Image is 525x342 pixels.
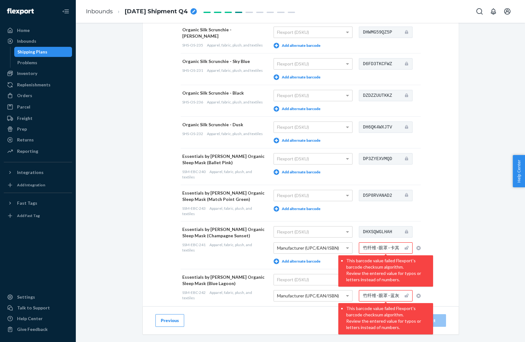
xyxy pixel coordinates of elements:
a: Returns [4,135,72,145]
span: Apparel, fabric, plush, and textiles [207,68,263,73]
div: Orders [17,92,32,99]
div: Essentials by [PERSON_NAME] Organic Sleep Mask (Champagne Sunset) [182,226,267,239]
div: Settings [17,294,35,300]
span: SHS-OS-231 [182,68,203,73]
button: Integrations [4,167,72,177]
div: Prep [17,126,27,132]
div: Flexport (DSKU) [274,153,352,164]
div: Essentials by [PERSON_NAME] Organic Sleep Mask (Match Point Green) [182,190,267,202]
span: Apparel, fabric, plush, and textiles [182,169,252,179]
div: Inbounds [17,38,36,44]
span: Apparel, fabric, plush, and textiles [182,290,252,300]
button: Add alternate barcode [274,258,321,264]
a: Inbounds [4,36,72,46]
div: Inventory [17,70,37,77]
a: Add Fast Tag [4,211,72,221]
button: Close Navigation [59,5,72,18]
a: Orders [4,90,72,101]
div: Help Center [17,315,43,322]
button: Add alternate barcode [274,169,321,175]
span: Apparel, fabric, plush, and textiles [207,100,263,104]
button: Add alternate barcode [274,138,321,143]
button: Open Search Box [473,5,486,18]
li: This barcode value failed Flexport's barcode checksum algorithm. Review the entered value for typ... [346,256,430,283]
div: Essentials by [PERSON_NAME] Organic Sleep Mask (Blue Lagoon) [182,274,267,287]
span: Apparel, fabric, plush, and textiles [207,131,263,136]
div: Organic Silk Scrunchie - [PERSON_NAME] [182,27,267,39]
span: SHS-OS-236 [182,100,203,104]
a: Shipping Plans [14,47,72,57]
div: Flexport (DSKU) [274,90,352,101]
span: SSM-EBC-240 [182,169,206,174]
div: Organic Silk Scrunchie - Black [182,90,267,96]
button: Add alternate barcode [274,206,321,212]
a: Parcel [4,102,72,112]
button: Previous [155,314,184,327]
div: Give Feedback [17,326,48,333]
span: Manufacturer (UPC/EAN/ISBN) [277,245,339,251]
a: Problems [14,58,72,68]
div: Home [17,27,30,34]
button: Give Feedback [4,324,72,334]
span: Apparel, fabric, plush, and textiles [207,43,263,47]
a: Talk to Support [4,303,72,313]
div: Flexport (DSKU) [274,27,352,38]
button: Fast Tags [4,198,72,208]
div: Flexport (DSKU) [274,122,352,133]
span: Sept 22 Shipment Q4 [125,8,188,16]
button: Add alternate barcode [274,43,321,48]
a: Prep [4,124,72,134]
div: Flexport (DSKU) [274,227,352,237]
button: Open notifications [487,5,500,18]
div: Parcel [17,104,30,110]
div: Essentials by [PERSON_NAME] Organic Sleep Mask (Ballet Pink) [182,153,267,166]
div: Add Integration [17,182,45,188]
span: SSM-EBC-243 [182,206,206,211]
div: Integrations [17,169,44,176]
button: Open account menu [501,5,514,18]
div: Add Fast Tag [17,213,40,218]
button: Help Center [513,155,525,187]
span: SHS-OS-232 [182,131,203,136]
img: Flexport logo [7,8,34,15]
div: Flexport (DSKU) [274,59,352,69]
div: Organic Silk Scrunchie - Sky Blue [182,58,267,65]
div: Returns [17,137,34,143]
a: Inbounds [86,8,113,15]
button: Add alternate barcode [274,106,321,112]
span: SSM-EBC-241 [182,242,206,247]
span: SSM-EBC-242 [182,290,206,295]
span: SHS-OS-235 [182,43,203,47]
span: Manufacturer (UPC/EAN/ISBN) [277,293,339,298]
div: Fast Tags [17,200,37,206]
div: Talk to Support [17,305,50,311]
div: Flexport (DSKU) [274,190,352,201]
a: Reporting [4,146,72,156]
a: Replenishments [4,80,72,90]
a: Settings [4,292,72,302]
li: This barcode value failed Flexport's barcode checksum algorithm. Review the entered value for typ... [346,304,430,331]
div: Organic Silk Scrunchie - Dusk [182,121,267,128]
div: Flexport (DSKU) [274,274,352,285]
span: Apparel, fabric, plush, and textiles [182,206,252,216]
button: Add alternate barcode [274,74,321,80]
span: Apparel, fabric, plush, and textiles [182,242,252,252]
a: Add Integration [4,180,72,190]
a: Freight [4,113,72,123]
div: Reporting [17,148,38,154]
div: Freight [17,115,33,121]
div: Shipping Plans [17,49,47,55]
div: Replenishments [17,82,51,88]
div: Problems [17,59,37,66]
ol: breadcrumbs [81,2,202,21]
a: Inventory [4,68,72,78]
a: Home [4,25,72,35]
a: Help Center [4,314,72,324]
